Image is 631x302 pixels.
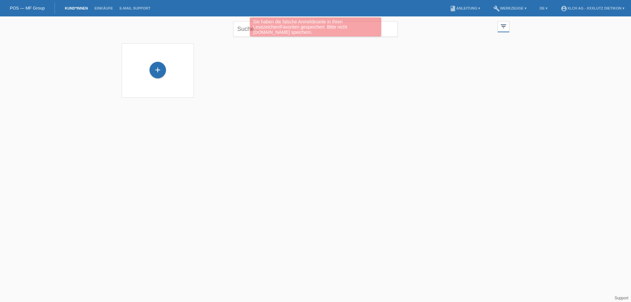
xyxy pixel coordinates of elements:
a: account_circleXLCH AG - XXXLutz Dietikon ▾ [557,6,628,10]
a: buildWerkzeuge ▾ [490,6,530,10]
a: Support [615,296,628,300]
div: Sie haben die falsche Anmeldeseite in Ihren Lesezeichen/Favoriten gespeichert. Bitte nicht [DOMAI... [250,17,381,36]
a: POS — MF Group [10,6,45,11]
a: Einkäufe [91,6,116,10]
a: Kund*innen [61,6,91,10]
a: bookAnleitung ▾ [446,6,483,10]
i: account_circle [561,5,567,12]
a: DE ▾ [536,6,551,10]
div: Kund*in hinzufügen [150,64,166,76]
i: build [493,5,500,12]
i: book [450,5,456,12]
a: E-Mail Support [116,6,154,10]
